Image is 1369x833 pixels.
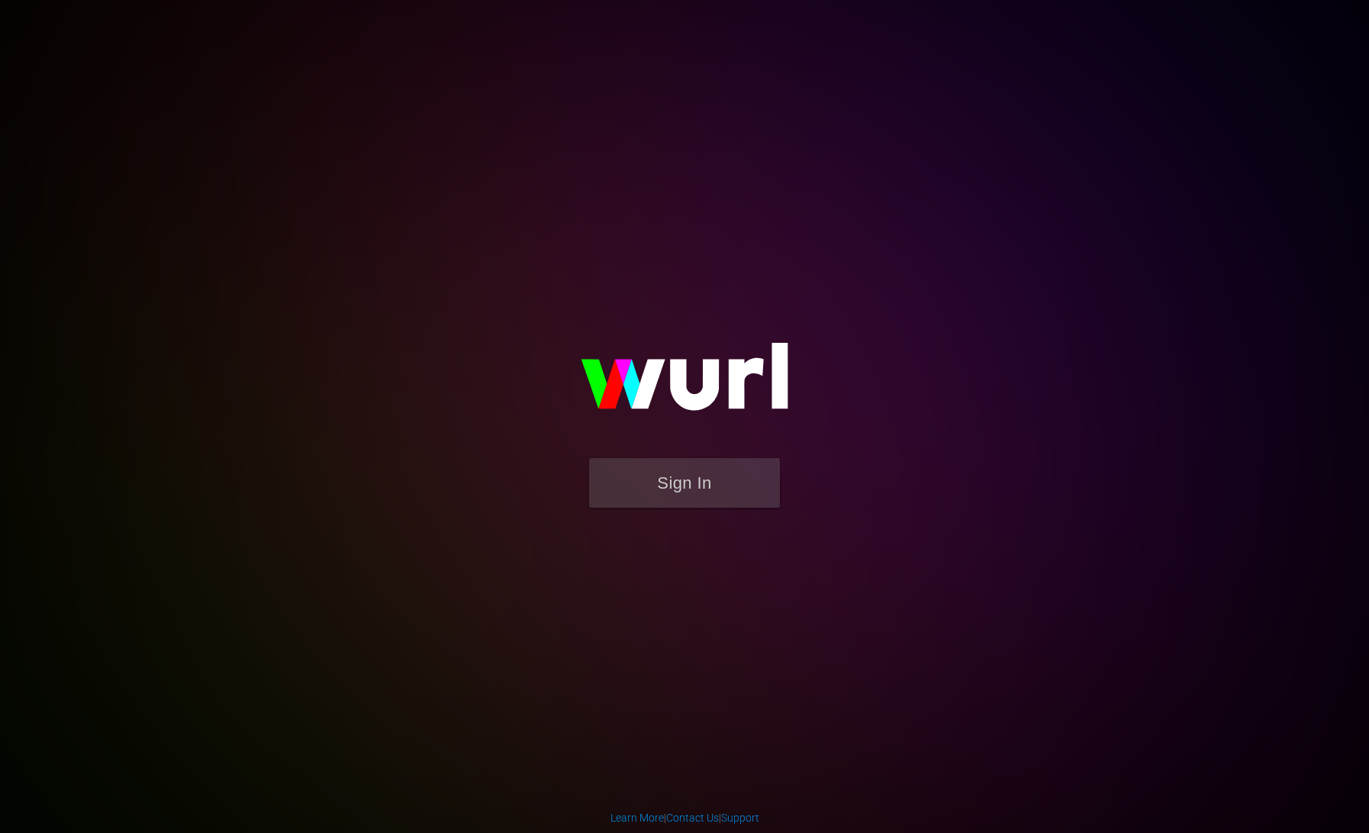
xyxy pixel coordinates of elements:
img: wurl-logo-on-black-223613ac3d8ba8fe6dc639794a292ebdb59501304c7dfd60c99c58986ef67473.svg [532,310,837,458]
a: Support [721,812,759,824]
a: Contact Us [666,812,719,824]
a: Learn More [610,812,664,824]
button: Sign In [589,458,780,508]
div: | | [610,810,759,825]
